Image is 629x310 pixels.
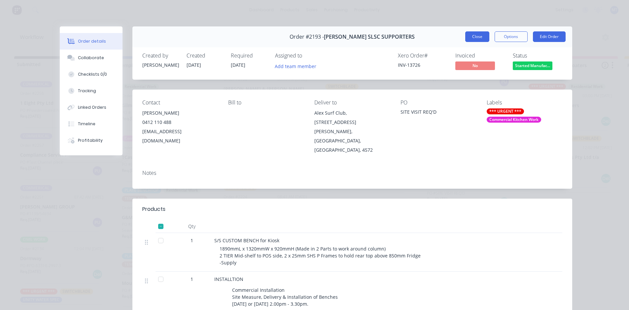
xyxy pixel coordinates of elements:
span: 1 [191,237,193,244]
button: Add team member [271,61,320,70]
div: Xero Order # [398,53,447,59]
div: 0412 110 488 [142,118,218,127]
span: 1890mmL x 1320mmW x 920mmH (Made in 2 Parts to work around column) 2 TIER Mid-shelf to POS side, ... [220,246,421,266]
span: Started Manufac... [513,61,552,70]
div: Created [187,53,223,59]
div: Invoiced [455,53,505,59]
div: Profitability [78,137,103,143]
div: Notes [142,170,562,176]
button: Edit Order [533,31,566,42]
span: [DATE] [187,62,201,68]
div: INV-13726 [398,61,447,68]
div: Created by [142,53,179,59]
button: Order details [60,33,122,50]
div: Collaborate [78,55,104,61]
button: Checklists 0/0 [60,66,122,83]
div: Alex Surf Club, [STREET_ADDRESS] [314,108,390,127]
div: Qty [172,220,212,233]
div: Products [142,205,165,213]
div: [EMAIL_ADDRESS][DOMAIN_NAME] [142,127,218,145]
div: SITE VISIT REQ'D [401,108,476,118]
div: Labels [487,99,562,106]
span: [DATE] [231,62,245,68]
span: S/S CUSTOM BENCH for Kiosk [214,237,279,244]
div: [PERSON_NAME], [GEOGRAPHIC_DATA], [GEOGRAPHIC_DATA], 4572 [314,127,390,155]
button: Collaborate [60,50,122,66]
div: Bill to [228,99,304,106]
button: Started Manufac... [513,61,552,71]
span: Order #2193 - [290,34,324,40]
div: Order details [78,38,106,44]
div: [PERSON_NAME] [142,61,179,68]
div: Timeline [78,121,95,127]
div: Required [231,53,267,59]
button: Timeline [60,116,122,132]
div: Commercial Kitchen Work [487,117,541,123]
span: INSTALLTION [214,276,243,282]
button: Linked Orders [60,99,122,116]
div: Linked Orders [78,104,106,110]
div: Deliver to [314,99,390,106]
span: 1 [191,276,193,283]
span: [PERSON_NAME] SLSC SUPPORTERS [324,34,415,40]
div: [PERSON_NAME]0412 110 488[EMAIL_ADDRESS][DOMAIN_NAME] [142,108,218,145]
span: No [455,61,495,70]
div: Commercial Installation Site Measure, Delivery & Installation of Benches [DATE] or [DATE] 2.00pm ... [229,285,340,309]
div: Alex Surf Club, [STREET_ADDRESS][PERSON_NAME], [GEOGRAPHIC_DATA], [GEOGRAPHIC_DATA], 4572 [314,108,390,155]
div: Assigned to [275,53,341,59]
div: [PERSON_NAME] [142,108,218,118]
div: PO [401,99,476,106]
button: Close [465,31,489,42]
button: Add team member [275,61,320,70]
button: Profitability [60,132,122,149]
div: Tracking [78,88,96,94]
button: Tracking [60,83,122,99]
div: Contact [142,99,218,106]
div: Status [513,53,562,59]
button: Options [495,31,528,42]
div: Checklists 0/0 [78,71,107,77]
